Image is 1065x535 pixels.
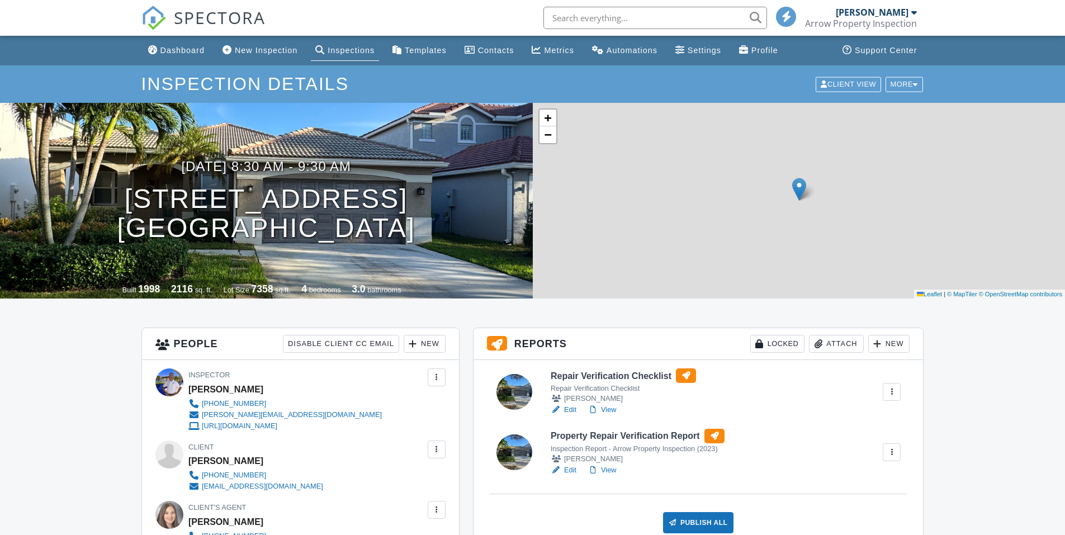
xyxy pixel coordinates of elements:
[117,184,415,244] h1: [STREET_ADDRESS] [GEOGRAPHIC_DATA]
[181,159,351,174] h3: [DATE] 8:30 am - 9:30 am
[144,40,209,61] a: Dashboard
[551,444,725,453] div: Inspection Report - Arrow Property Inspection (2023)
[188,398,382,409] a: [PHONE_NUMBER]
[551,429,725,443] h6: Property Repair Verification Report
[478,46,514,55] div: Contacts
[142,328,459,360] h3: People
[474,328,924,360] h3: Reports
[309,286,341,294] span: bedrooms
[539,126,556,143] a: Zoom out
[551,384,696,393] div: Repair Verification Checklist
[188,503,246,512] span: Client's Agent
[367,286,401,294] span: bathrooms
[792,178,806,201] img: Marker
[460,40,519,61] a: Contacts
[868,335,910,353] div: New
[551,393,696,404] div: [PERSON_NAME]
[551,429,725,465] a: Property Repair Verification Report Inspection Report - Arrow Property Inspection (2023) [PERSON_...
[750,335,805,353] div: Locked
[663,512,733,533] div: Publish All
[551,453,725,465] div: [PERSON_NAME]
[944,291,945,297] span: |
[188,453,263,470] div: [PERSON_NAME]
[671,40,726,61] a: Settings
[188,409,382,420] a: [PERSON_NAME][EMAIL_ADDRESS][DOMAIN_NAME]
[188,470,323,481] a: [PHONE_NUMBER]
[388,40,451,61] a: Templates
[202,410,382,419] div: [PERSON_NAME][EMAIL_ADDRESS][DOMAIN_NAME]
[855,46,917,55] div: Support Center
[544,127,551,141] span: −
[141,15,266,39] a: SPECTORA
[328,46,375,55] div: Inspections
[283,335,399,353] div: Disable Client CC Email
[202,399,266,408] div: [PHONE_NUMBER]
[188,381,263,398] div: [PERSON_NAME]
[551,368,696,404] a: Repair Verification Checklist Repair Verification Checklist [PERSON_NAME]
[551,465,576,476] a: Edit
[539,110,556,126] a: Zoom in
[404,335,446,353] div: New
[251,283,273,295] div: 7358
[527,40,578,61] a: Metrics
[735,40,783,61] a: Company Profile
[352,283,365,295] div: 3.0
[171,283,193,295] div: 2116
[979,291,1062,297] a: © OpenStreetMap contributors
[809,335,863,353] div: Attach
[141,74,924,94] h1: Inspection Details
[917,291,942,297] a: Leaflet
[947,291,977,297] a: © MapTiler
[805,18,917,29] div: Arrow Property Inspection
[551,368,696,383] h6: Repair Verification Checklist
[160,46,205,55] div: Dashboard
[588,40,662,61] a: Automations (Basic)
[202,482,323,491] div: [EMAIL_ADDRESS][DOMAIN_NAME]
[607,46,657,55] div: Automations
[311,40,379,61] a: Inspections
[816,77,881,92] div: Client View
[188,514,263,531] a: [PERSON_NAME]
[188,481,323,492] a: [EMAIL_ADDRESS][DOMAIN_NAME]
[218,40,302,61] a: New Inspection
[188,371,230,379] span: Inspector
[202,422,277,430] div: [URL][DOMAIN_NAME]
[195,286,212,294] span: sq. ft.
[275,286,291,294] span: sq.ft.
[688,46,721,55] div: Settings
[751,46,778,55] div: Profile
[838,40,922,61] a: Support Center
[174,6,266,29] span: SPECTORA
[202,471,266,480] div: [PHONE_NUMBER]
[141,6,166,30] img: The Best Home Inspection Software - Spectora
[588,404,617,415] a: View
[551,404,576,415] a: Edit
[301,283,307,295] div: 4
[886,77,923,92] div: More
[544,111,551,125] span: +
[138,283,160,295] div: 1998
[544,46,574,55] div: Metrics
[188,420,382,432] a: [URL][DOMAIN_NAME]
[405,46,447,55] div: Templates
[836,7,908,18] div: [PERSON_NAME]
[815,79,884,88] a: Client View
[235,46,297,55] div: New Inspection
[224,286,249,294] span: Lot Size
[588,465,617,476] a: View
[122,286,136,294] span: Built
[188,443,214,451] span: Client
[543,7,767,29] input: Search everything...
